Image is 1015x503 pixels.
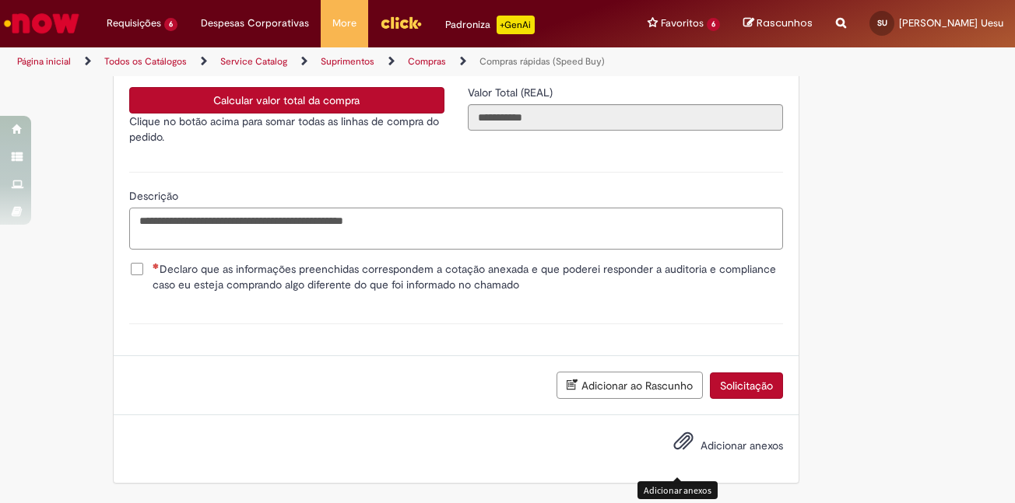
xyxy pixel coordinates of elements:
[497,16,535,34] p: +GenAi
[661,16,704,31] span: Favoritos
[164,18,177,31] span: 6
[468,86,556,100] span: Somente leitura - Valor Total (REAL)
[707,18,720,31] span: 6
[468,85,556,100] label: Somente leitura - Valor Total (REAL)
[104,55,187,68] a: Todos os Catálogos
[129,87,444,114] button: Calcular valor total da compra
[757,16,813,30] span: Rascunhos
[743,16,813,31] a: Rascunhos
[637,481,718,499] div: Adicionar anexos
[380,11,422,34] img: click_logo_yellow_360x200.png
[12,47,665,76] ul: Trilhas de página
[445,16,535,34] div: Padroniza
[710,372,783,399] button: Solicitação
[479,55,605,68] a: Compras rápidas (Speed Buy)
[153,261,783,292] span: Declaro que as informações preenchidas correspondem a cotação anexada e que poderei responder a a...
[129,189,181,203] span: Descrição
[701,438,783,452] span: Adicionar anexos
[129,208,783,250] textarea: Descrição
[153,263,160,269] span: Necessários
[107,16,161,31] span: Requisições
[2,8,82,39] img: ServiceNow
[468,104,783,131] input: Valor Total (REAL)
[17,55,71,68] a: Página inicial
[557,372,703,399] button: Adicionar ao Rascunho
[201,16,309,31] span: Despesas Corporativas
[408,55,446,68] a: Compras
[332,16,356,31] span: More
[321,55,374,68] a: Suprimentos
[220,55,287,68] a: Service Catalog
[129,114,444,145] p: Clique no botão acima para somar todas as linhas de compra do pedido.
[899,16,1003,30] span: [PERSON_NAME] Uesu
[669,427,697,463] button: Adicionar anexos
[877,18,887,28] span: SU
